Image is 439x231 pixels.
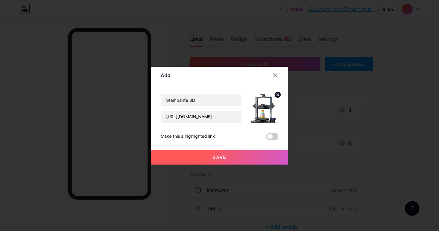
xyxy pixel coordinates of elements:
input: Title [161,94,241,106]
button: Save [151,150,288,165]
input: URL [161,111,241,123]
span: Save [213,155,227,160]
img: link_thumbnail [249,94,278,123]
div: Make this a highlighted link [161,133,215,140]
div: Add [161,72,170,79]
